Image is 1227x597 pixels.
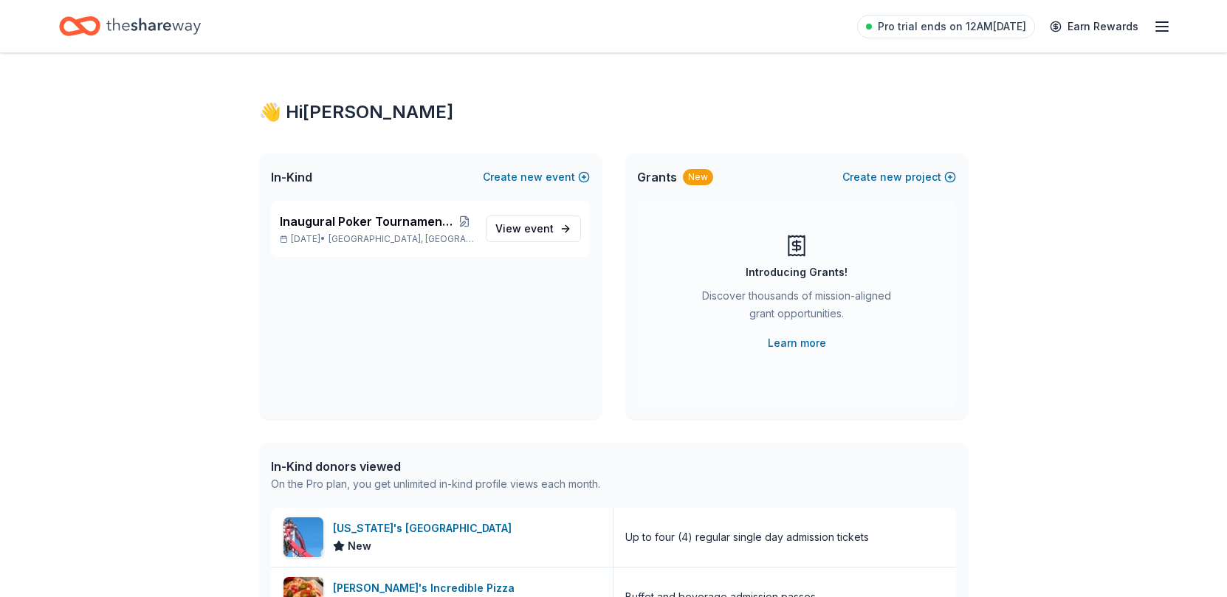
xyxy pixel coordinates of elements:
span: [GEOGRAPHIC_DATA], [GEOGRAPHIC_DATA] [329,233,474,245]
span: new [880,168,902,186]
a: Home [59,9,201,44]
span: Inaugural Poker Tournament and Silent Auction [280,213,456,230]
button: Createnewevent [483,168,590,186]
div: In-Kind donors viewed [271,458,600,475]
img: Image for California's Great America [283,517,323,557]
button: Createnewproject [842,168,956,186]
p: [DATE] • [280,233,474,245]
div: [PERSON_NAME]'s Incredible Pizza [333,579,520,597]
span: Pro trial ends on 12AM[DATE] [878,18,1026,35]
div: Discover thousands of mission-aligned grant opportunities. [696,287,897,328]
div: On the Pro plan, you get unlimited in-kind profile views each month. [271,475,600,493]
div: Up to four (4) regular single day admission tickets [625,528,869,546]
a: Earn Rewards [1041,13,1147,40]
span: Grants [637,168,677,186]
div: 👋 Hi [PERSON_NAME] [259,100,968,124]
a: View event [486,215,581,242]
span: new [520,168,543,186]
a: Pro trial ends on 12AM[DATE] [857,15,1035,38]
div: New [683,169,713,185]
a: Learn more [768,334,826,352]
span: New [348,537,371,555]
div: [US_STATE]'s [GEOGRAPHIC_DATA] [333,520,518,537]
span: View [495,220,554,238]
div: Introducing Grants! [746,263,848,281]
span: In-Kind [271,168,312,186]
span: event [524,222,554,235]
